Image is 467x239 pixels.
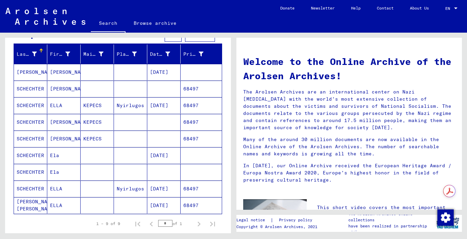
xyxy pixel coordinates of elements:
[181,181,222,197] mat-cell: 68497
[317,204,455,218] p: This short video covers the most important tips for searching the Online Archive.
[348,223,434,235] p: have been realized in partnership with
[435,215,461,232] img: yv_logo.png
[47,131,81,147] mat-cell: [PERSON_NAME]
[117,51,137,58] div: Place of Birth
[183,51,203,58] div: Prisoner #
[150,51,170,58] div: Date of Birth
[147,197,181,214] mat-cell: [DATE]
[47,64,81,80] mat-cell: [PERSON_NAME]
[17,49,47,59] div: Last Name
[14,81,47,97] mat-cell: SCHECHTER
[437,209,453,225] div: Change consent
[47,81,81,97] mat-cell: [PERSON_NAME]
[181,197,222,214] mat-cell: 68497
[83,49,114,59] div: Maiden Name
[14,97,47,114] mat-cell: SCHECHTER
[243,54,455,83] h1: Welcome to the Online Archive of the Arolsen Archives!
[14,197,47,214] mat-cell: [PERSON_NAME] [PERSON_NAME]
[348,211,434,223] p: The Arolsen Archives online collections
[243,88,455,131] p: The Arolsen Archives are an international center on Nazi [MEDICAL_DATA] with the world’s most ext...
[50,51,70,58] div: First Name
[114,45,147,64] mat-header-cell: Place of Birth
[192,217,206,231] button: Next page
[81,45,114,64] mat-header-cell: Maiden Name
[14,64,47,80] mat-cell: [PERSON_NAME]
[47,97,81,114] mat-cell: ELLA
[236,224,320,230] p: Copyright © Arolsen Archives, 2021
[14,147,47,164] mat-cell: SCHECHTER
[81,97,114,114] mat-cell: KEPECS
[147,97,181,114] mat-cell: [DATE]
[50,49,80,59] div: First Name
[236,217,270,224] a: Legal notice
[183,49,214,59] div: Prisoner #
[17,51,37,58] div: Last Name
[147,147,181,164] mat-cell: [DATE]
[437,209,454,226] img: Change consent
[236,217,320,224] div: |
[96,221,120,227] div: 1 – 9 of 9
[181,81,222,97] mat-cell: 68497
[47,164,81,180] mat-cell: Ela
[181,131,222,147] mat-cell: 68497
[243,162,455,184] p: In [DATE], our Online Archive received the European Heritage Award / Europa Nostra Award 2020, Eu...
[14,164,47,180] mat-cell: SCHECHTER
[181,45,222,64] mat-header-cell: Prisoner #
[14,114,47,130] mat-cell: SCHECHTER
[86,32,126,38] span: records found
[83,32,86,38] span: 9
[14,131,47,147] mat-cell: SCHECHTER
[206,217,219,231] button: Last page
[181,97,222,114] mat-cell: 68497
[47,181,81,197] mat-cell: ELLA
[117,49,147,59] div: Place of Birth
[114,97,147,114] mat-cell: Nyirlugos
[147,64,181,80] mat-cell: [DATE]
[81,131,114,147] mat-cell: KEPECS
[47,114,81,130] mat-cell: [PERSON_NAME]
[158,220,192,227] div: of 1
[273,217,320,224] a: Privacy policy
[145,217,158,231] button: Previous page
[181,114,222,130] mat-cell: 68497
[114,181,147,197] mat-cell: Nyirlugos
[14,45,47,64] mat-header-cell: Last Name
[147,45,181,64] mat-header-cell: Date of Birth
[83,51,103,58] div: Maiden Name
[14,181,47,197] mat-cell: SCHECHTER
[191,32,209,38] span: Filter
[47,197,81,214] mat-cell: ELLA
[81,114,114,130] mat-cell: KEPECS
[5,8,85,25] img: Arolsen_neg.svg
[131,217,145,231] button: First page
[243,136,455,157] p: Many of the around 30 million documents are now available in the Online Archive of the Arolsen Ar...
[47,147,81,164] mat-cell: Ela
[150,49,180,59] div: Date of Birth
[445,6,453,11] span: EN
[243,199,307,234] img: video.jpg
[147,181,181,197] mat-cell: [DATE]
[126,15,185,31] a: Browse archive
[91,15,126,33] a: Search
[47,45,81,64] mat-header-cell: First Name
